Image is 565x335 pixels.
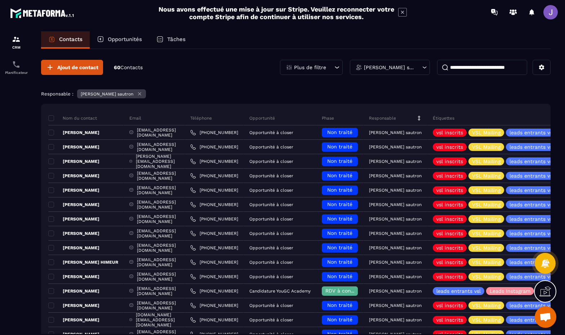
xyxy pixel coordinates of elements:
[90,31,149,49] a: Opportunités
[510,216,554,222] p: leads entrants vsl
[327,187,352,193] span: Non traité
[369,231,422,236] p: [PERSON_NAME] sautron
[472,303,501,308] p: VSL Mailing
[436,130,463,135] p: vsl inscrits
[48,173,99,179] p: [PERSON_NAME]
[2,71,31,75] p: Planificateur
[436,202,463,207] p: vsl inscrits
[433,115,454,121] p: Étiquettes
[190,288,238,294] a: [PHONE_NUMBER]
[190,187,238,193] a: [PHONE_NUMBER]
[190,173,238,179] a: [PHONE_NUMBER]
[327,302,352,308] span: Non traité
[510,317,554,322] p: leads entrants vsl
[249,274,293,279] p: Opportunité à closer
[327,173,352,178] span: Non traité
[436,216,463,222] p: vsl inscrits
[48,187,99,193] p: [PERSON_NAME]
[327,273,352,279] span: Non traité
[369,159,422,164] p: [PERSON_NAME] sautron
[59,36,83,43] p: Contacts
[436,173,463,178] p: vsl inscrits
[369,188,422,193] p: [PERSON_NAME] sautron
[369,216,422,222] p: [PERSON_NAME] sautron
[472,216,501,222] p: VSL Mailing
[190,216,238,222] a: [PHONE_NUMBER]
[472,245,501,250] p: VSL Mailing
[12,60,21,69] img: scheduler
[510,274,554,279] p: leads entrants vsl
[490,289,530,294] p: Leads Instagram
[48,144,99,150] p: [PERSON_NAME]
[190,115,212,121] p: Téléphone
[510,159,554,164] p: leads entrants vsl
[327,158,352,164] span: Non traité
[190,231,238,236] a: [PHONE_NUMBER]
[249,159,293,164] p: Opportunité à closer
[436,159,463,164] p: vsl inscrits
[327,245,352,250] span: Non traité
[129,115,141,121] p: Email
[510,173,554,178] p: leads entrants vsl
[2,55,31,80] a: schedulerschedulerPlanificateur
[472,173,501,178] p: VSL Mailing
[190,303,238,308] a: [PHONE_NUMBER]
[436,260,463,265] p: vsl inscrits
[436,231,463,236] p: vsl inscrits
[249,289,311,294] p: Candidature YouGC Academy
[369,130,422,135] p: [PERSON_NAME] sautron
[369,245,422,250] p: [PERSON_NAME] sautron
[510,130,554,135] p: leads entrants vsl
[369,115,396,121] p: Responsable
[472,260,501,265] p: VSL Mailing
[190,158,238,164] a: [PHONE_NUMBER]
[41,91,74,97] p: Responsable :
[369,317,422,322] p: [PERSON_NAME] sautron
[48,115,97,121] p: Nom du contact
[472,202,501,207] p: VSL Mailing
[472,317,501,322] p: VSL Mailing
[167,36,186,43] p: Tâches
[436,317,463,322] p: vsl inscrits
[48,216,99,222] p: [PERSON_NAME]
[190,245,238,251] a: [PHONE_NUMBER]
[472,231,501,236] p: VSL Mailing
[510,202,554,207] p: leads entrants vsl
[120,64,143,70] span: Contacts
[436,188,463,193] p: vsl inscrits
[436,274,463,279] p: vsl inscrits
[510,231,554,236] p: leads entrants vsl
[2,30,31,55] a: formationformationCRM
[190,202,238,207] a: [PHONE_NUMBER]
[510,260,554,265] p: leads entrants vsl
[510,144,554,149] p: leads entrants vsl
[81,91,133,97] p: [PERSON_NAME] sautron
[369,202,422,207] p: [PERSON_NAME] sautron
[535,306,556,328] a: Ouvrir le chat
[48,274,99,280] p: [PERSON_NAME]
[327,144,352,149] span: Non traité
[369,173,422,178] p: [PERSON_NAME] sautron
[249,317,293,322] p: Opportunité à closer
[327,201,352,207] span: Non traité
[108,36,142,43] p: Opportunités
[41,60,103,75] button: Ajout de contact
[48,259,118,265] p: [PERSON_NAME] HIMEUR
[114,64,143,71] p: 60
[249,130,293,135] p: Opportunité à closer
[48,303,99,308] p: [PERSON_NAME]
[436,245,463,250] p: vsl inscrits
[48,288,99,294] p: [PERSON_NAME]
[249,260,293,265] p: Opportunité à closer
[436,303,463,308] p: vsl inscrits
[249,231,293,236] p: Opportunité à closer
[472,159,501,164] p: VSL Mailing
[294,65,326,70] p: Plus de filtre
[510,188,554,193] p: leads entrants vsl
[325,288,372,294] span: RDV à confimer ❓
[327,129,352,135] span: Non traité
[249,245,293,250] p: Opportunité à closer
[190,317,238,323] a: [PHONE_NUMBER]
[158,5,395,21] h2: Nous avons effectué une mise à jour sur Stripe. Veuillez reconnecter votre compte Stripe afin de ...
[436,289,481,294] p: leads entrants vsl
